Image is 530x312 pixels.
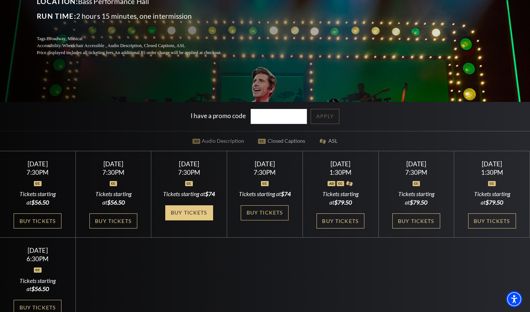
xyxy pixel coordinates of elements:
span: $74 [281,190,291,197]
a: Buy Tickets [392,213,440,228]
a: Buy Tickets [241,205,289,220]
div: 7:30PM [236,169,294,175]
span: Run Time: [37,12,76,20]
span: Broadway, Musical [47,36,82,41]
div: [DATE] [9,160,67,168]
a: Buy Tickets [165,205,213,220]
a: Buy Tickets [468,213,516,228]
div: [DATE] [387,160,445,168]
div: [DATE] [84,160,142,168]
div: [DATE] [9,247,67,254]
a: Buy Tickets [317,213,364,228]
span: Wheelchair Accessible , Audio Description, Closed Captions, ASL [62,43,185,48]
div: Tickets starting at [463,190,521,206]
div: Accessibility Menu [506,291,522,307]
p: 2 hours 15 minutes, one intermission [37,10,239,22]
span: $79.50 [410,199,427,206]
div: Tickets starting at [312,190,370,206]
div: [DATE] [160,160,218,168]
div: Tickets starting at [236,190,294,198]
span: $74 [205,190,215,197]
div: Tickets starting at [387,190,445,206]
div: 6:30PM [9,256,67,262]
span: $56.50 [31,285,49,292]
div: [DATE] [463,160,521,168]
span: $79.50 [485,199,503,206]
div: Tickets starting at [84,190,142,206]
p: Tags: [37,35,239,42]
div: [DATE] [236,160,294,168]
div: Tickets starting at [9,190,67,206]
a: Buy Tickets [14,213,61,228]
div: 1:30PM [463,169,521,175]
p: Price displayed includes all ticketing fees. [37,49,239,56]
div: 7:30PM [387,169,445,175]
label: I have a promo code [191,111,246,119]
div: 7:30PM [160,169,218,175]
div: 1:30PM [312,169,370,175]
div: [DATE] [312,160,370,168]
div: 7:30PM [84,169,142,175]
div: Tickets starting at [160,190,218,198]
p: Accessibility: [37,42,239,49]
span: $79.50 [334,199,352,206]
span: $56.50 [107,199,125,206]
div: Tickets starting at [9,277,67,293]
div: 7:30PM [9,169,67,175]
span: An additional $5 order charge will be applied at checkout. [114,50,222,55]
a: Buy Tickets [89,213,137,228]
span: $56.50 [31,199,49,206]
